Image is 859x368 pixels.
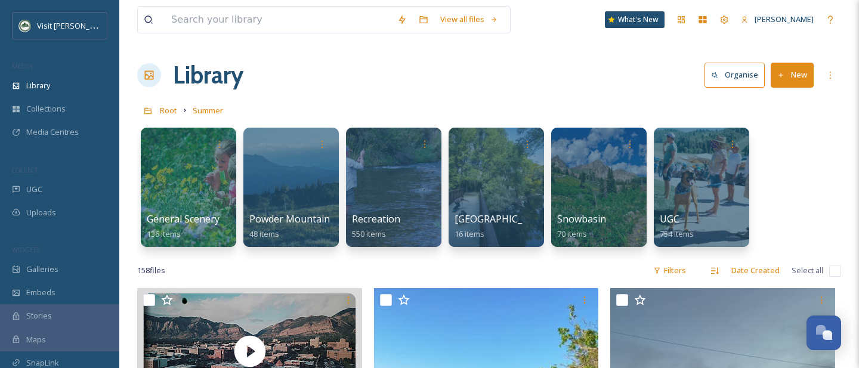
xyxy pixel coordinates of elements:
[147,214,220,239] a: General Scenery136 items
[19,20,31,32] img: Unknown.png
[660,214,694,239] a: UGC754 items
[725,259,786,282] div: Date Created
[704,63,765,87] button: Organise
[455,228,484,239] span: 16 items
[735,8,820,31] a: [PERSON_NAME]
[26,207,56,218] span: Uploads
[352,228,386,239] span: 550 items
[755,14,814,24] span: [PERSON_NAME]
[557,212,606,225] span: Snowbasin
[26,126,79,138] span: Media Centres
[137,265,165,276] span: 158 file s
[26,310,52,321] span: Stories
[26,103,66,115] span: Collections
[647,259,692,282] div: Filters
[704,63,771,87] a: Organise
[557,228,587,239] span: 70 items
[434,8,504,31] a: View all files
[605,11,665,28] a: What's New
[12,245,39,254] span: WIDGETS
[26,184,42,195] span: UGC
[352,212,400,225] span: Recreation
[26,334,46,345] span: Maps
[160,103,177,117] a: Root
[771,63,814,87] button: New
[193,105,223,116] span: Summer
[455,212,551,225] span: [GEOGRAPHIC_DATA]
[26,80,50,91] span: Library
[807,316,841,350] button: Open Chat
[193,103,223,117] a: Summer
[165,7,391,33] input: Search your library
[660,228,694,239] span: 754 items
[557,214,606,239] a: Snowbasin70 items
[147,212,220,225] span: General Scenery
[26,287,55,298] span: Embeds
[12,165,38,174] span: COLLECT
[26,264,58,275] span: Galleries
[249,228,279,239] span: 48 items
[12,61,33,70] span: MEDIA
[147,228,181,239] span: 136 items
[160,105,177,116] span: Root
[660,212,679,225] span: UGC
[455,214,551,239] a: [GEOGRAPHIC_DATA]16 items
[792,265,823,276] span: Select all
[249,214,330,239] a: Powder Mountain48 items
[249,212,330,225] span: Powder Mountain
[37,20,113,31] span: Visit [PERSON_NAME]
[173,57,243,93] a: Library
[352,214,400,239] a: Recreation550 items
